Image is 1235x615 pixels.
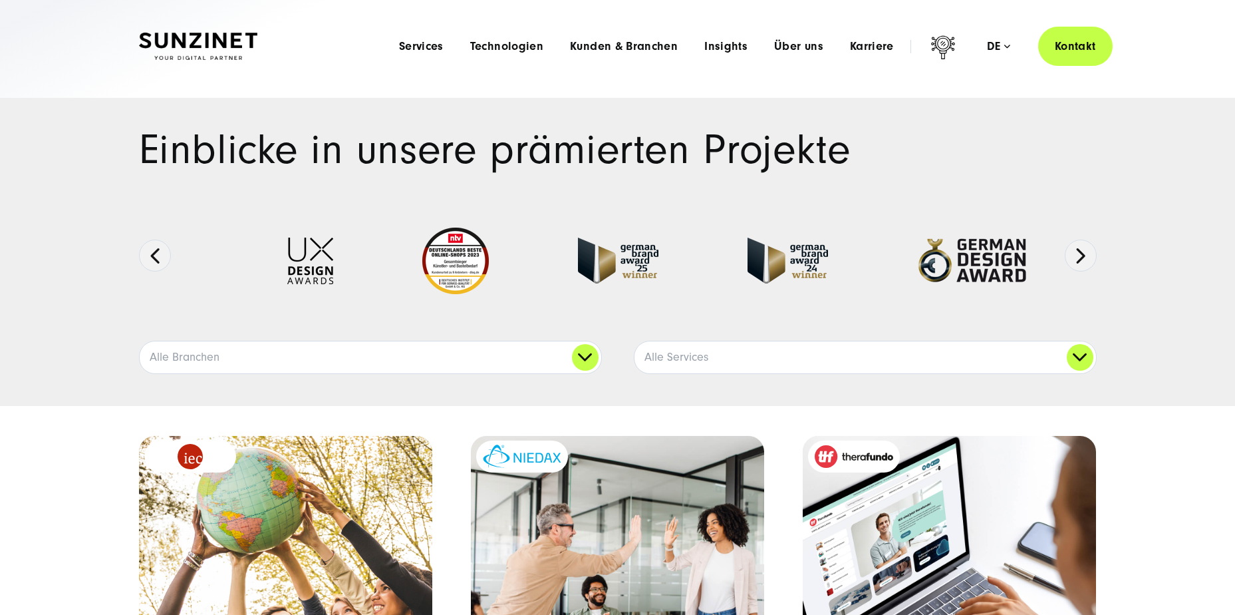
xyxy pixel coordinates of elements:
a: Services [399,40,444,53]
img: German Brand Award winner 2025 - Full Service Digital Agentur SUNZINET [578,238,658,284]
img: SUNZINET Full Service Digital Agentur [139,33,257,61]
button: Next [1065,240,1097,272]
a: Kontakt [1038,27,1113,66]
img: UX-Design-Awards - fullservice digital agentur SUNZINET [287,238,333,284]
img: niedax-logo [483,445,561,468]
h1: Einblicke in unsere prämierten Projekte [139,130,1097,170]
a: Alle Services [634,341,1096,373]
img: Deutschlands beste Online Shops 2023 - boesner - Kunde - SUNZINET [422,228,489,294]
button: Previous [139,240,171,272]
a: Alle Branchen [140,341,601,373]
a: Technologien [470,40,543,53]
img: German-Brand-Award - fullservice digital agentur SUNZINET [748,238,828,284]
img: logo_IEC [178,444,203,469]
a: Insights [704,40,748,53]
a: Karriere [850,40,894,53]
a: Kunden & Branchen [570,40,678,53]
img: German-Design-Award - fullservice digital agentur SUNZINET [917,238,1027,284]
a: Über uns [774,40,823,53]
img: therafundo_10-2024_logo_2c [815,445,893,468]
div: de [987,40,1010,53]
